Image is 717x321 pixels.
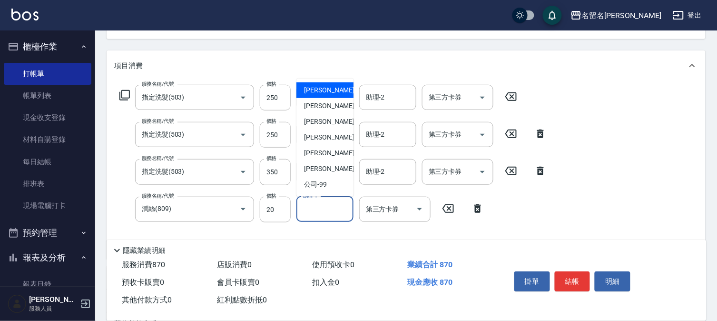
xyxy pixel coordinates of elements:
button: 登出 [669,7,706,24]
span: [PERSON_NAME] -21 [304,132,364,142]
a: 打帳單 [4,63,91,85]
span: 使用預收卡 0 [312,260,354,269]
a: 排班表 [4,173,91,195]
span: 預收卡販賣 0 [122,278,164,287]
label: 服務名稱/代號 [142,192,174,200]
span: 店販消費 0 [217,260,252,269]
span: [PERSON_NAME] -22 [304,164,364,174]
button: 櫃檯作業 [4,34,91,59]
button: 明細 [595,271,630,291]
h5: [PERSON_NAME] [29,295,78,304]
label: 價格 [266,192,276,200]
button: 預約管理 [4,221,91,245]
button: 掛單 [514,271,550,291]
span: 公司 -99 [304,180,327,190]
label: 服務名稱/代號 [142,118,174,125]
span: 業績合計 870 [407,260,452,269]
label: 價格 [266,155,276,162]
button: Open [236,164,251,180]
span: [PERSON_NAME] -1 [304,85,360,95]
span: [PERSON_NAME] -7 [304,117,360,127]
a: 現金收支登錄 [4,107,91,129]
label: 服務名稱/代號 [142,80,174,88]
button: Open [475,127,490,142]
p: 服務人員 [29,304,78,313]
button: 名留名[PERSON_NAME] [567,6,665,25]
div: 名留名[PERSON_NAME] [582,10,661,21]
a: 帳單列表 [4,85,91,107]
span: [PERSON_NAME] -3 [304,101,360,111]
p: 隱藏業績明細 [123,246,166,256]
button: Open [475,164,490,180]
a: 每日結帳 [4,151,91,173]
span: 現金應收 870 [407,278,452,287]
button: Open [236,90,251,105]
button: Open [236,201,251,217]
div: 項目消費 [107,50,706,81]
span: 服務消費 870 [122,260,165,269]
button: 結帳 [555,271,590,291]
button: save [543,6,562,25]
span: 其他付款方式 0 [122,295,172,304]
img: Person [8,294,27,313]
span: [PERSON_NAME] -22 [304,148,364,158]
span: 紅利點數折抵 0 [217,295,267,304]
label: 服務名稱/代號 [142,155,174,162]
button: Open [412,201,427,217]
label: 價格 [266,118,276,125]
label: 助理-1 [303,192,317,200]
a: 現場電腦打卡 [4,195,91,217]
button: 報表及分析 [4,245,91,270]
p: 項目消費 [114,61,143,71]
button: Open [236,127,251,142]
img: Logo [11,9,39,20]
span: 會員卡販賣 0 [217,278,259,287]
a: 材料自購登錄 [4,129,91,150]
button: Open [475,90,490,105]
label: 價格 [266,80,276,88]
span: 扣入金 0 [312,278,339,287]
a: 報表目錄 [4,273,91,295]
